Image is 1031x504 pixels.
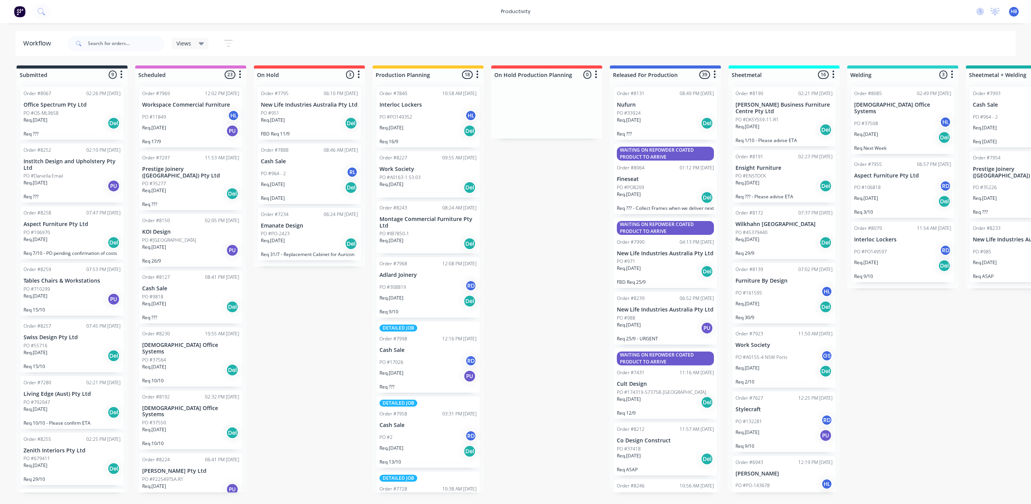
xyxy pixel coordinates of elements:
div: Order #819202:32 PM [DATE][DEMOGRAPHIC_DATA] Office SystemsPO #37550Req.[DATE]DelReq 10/10 [139,390,242,450]
p: Req 3/10 [854,209,951,215]
div: Order #784010:58 AM [DATE]Interloc LockersPO #PO149352HLReq.[DATE]DelReq 16/9 [376,87,480,147]
div: Order #8139 [735,266,763,273]
div: Order #8067 [24,90,51,97]
p: Wilkhahn [GEOGRAPHIC_DATA] [735,221,833,228]
div: Del [226,301,238,313]
p: PO #988 [617,315,635,321]
p: Req. [DATE] [735,365,759,372]
div: Del [819,180,832,192]
p: Req. [DATE] [142,363,166,370]
p: Req 30/9 [735,315,833,320]
div: Del [345,181,357,194]
p: Office Spectrum Pty Ltd [24,102,121,108]
p: Req. [DATE] [24,406,47,413]
p: Interloc Lockers [379,102,477,108]
div: 07:02 PM [DATE] [798,266,833,273]
p: Req. [DATE] [379,124,403,131]
div: Order #8192 [142,393,170,400]
div: 09:55 AM [DATE] [442,154,477,161]
div: 06:57 PM [DATE] [917,161,951,168]
p: PO #951 [261,110,279,117]
div: 08:41 PM [DATE] [205,274,239,281]
div: Order #8085 [854,90,882,97]
div: Order #813907:02 PM [DATE]Furniture By DesignPO #161595HLReq.[DATE]DelReq 30/9 [732,263,836,323]
p: Req. [DATE] [142,244,166,251]
p: Req 12/9 [617,410,714,416]
div: Del [463,125,476,137]
div: Del [938,260,950,272]
p: PO #308819 [379,284,406,291]
p: Req. [DATE] [617,396,641,403]
div: Order #823010:55 AM [DATE][DEMOGRAPHIC_DATA] Office SystemsPO #37564Req.[DATE]DelReq 10/10 [139,327,242,387]
div: 11:53 AM [DATE] [205,154,239,161]
p: Req. [DATE] [379,295,403,301]
p: Req 17/9 [142,139,239,144]
p: Ensight Furniture [735,165,833,171]
div: PU [107,180,120,192]
p: Req. [DATE] [735,123,759,130]
p: Req. [DATE] [735,179,759,186]
div: Order #8233 [973,225,1001,232]
div: 12:08 PM [DATE] [442,260,477,267]
div: Order #8150 [142,217,170,224]
div: 07:45 PM [DATE] [86,323,121,330]
div: Del [107,117,120,129]
div: 02:21 PM [DATE] [86,379,121,386]
p: Req. [DATE] [24,293,47,300]
p: Req. [DATE] [854,195,878,202]
p: Cash Sale [261,158,358,165]
div: Order #807911:54 AM [DATE]Interloc LockersPO #PO149597RDReq.[DATE]DelReq 9/10 [851,222,954,282]
p: Req ??? [142,315,239,320]
div: DETAILED JOB [379,325,417,332]
div: PU [701,322,713,334]
p: [DEMOGRAPHIC_DATA] Office Systems [142,342,239,355]
div: WAITING ON REPOWDER COATED PRODUCT TO ARRIVE [617,147,714,161]
p: Cult Design [617,381,714,387]
div: Del [107,406,120,419]
p: Swiss Design Pty Ltd [24,334,121,341]
p: Req. [DATE] [261,181,285,188]
p: Emanate Design [261,223,358,229]
div: 11:50 AM [DATE] [798,330,833,337]
div: Order #7990 [617,239,645,246]
div: Order #728002:21 PM [DATE]Living Edge (Aust) Pty LtdPO #792047Req.[DATE]DelReq 10/10 - Please con... [20,376,124,429]
p: Req 15/10 [24,363,121,369]
div: PU [463,370,476,382]
div: Order #788808:46 AM [DATE]Cash SalePO #964 - 2RLReq.[DATE]DelReq [DATE] [258,144,361,204]
div: Order #825707:45 PM [DATE]Swiss Design Pty LtdPO #55716Req.[DATE]DelReq 15/10 [20,320,124,372]
p: PO #A0163-1 S3.03 [379,174,421,181]
div: 07:47 PM [DATE] [86,209,121,216]
div: 02:05 PM [DATE] [205,217,239,224]
div: HL [465,110,477,121]
p: Req 9/10 [379,309,477,315]
span: Views [176,39,191,47]
p: Req. [DATE] [142,124,166,131]
p: PO #35277 [142,180,166,187]
p: Req. [DATE] [973,124,997,131]
p: Req. [DATE] [617,117,641,124]
p: Req. [DATE] [735,300,759,307]
div: Order #7297 [142,154,170,161]
p: Req 25/9 - URGENT [617,336,714,342]
div: Order #825907:53 PM [DATE]Tables Chairs & WorkstationsPO #710299Req.[DATE]PUReq 15/10 [20,263,124,316]
div: Del [938,195,950,208]
div: Del [819,301,832,313]
div: RD [940,180,951,192]
div: Order #7840 [379,90,407,97]
p: FBD Req 25/9 [617,279,714,285]
div: Order #825202:10 PM [DATE]Institch Design and Upholstery Pty LtdPO #Daniella EmailReq.[DATE]PUReq... [20,144,124,203]
div: Order #779506:10 PM [DATE]New Life Industries Australia Pty LtdPO #951Req.[DATE]DelFBD Req 11/9 [258,87,361,140]
p: Req. [DATE] [142,300,166,307]
div: Del [701,191,713,204]
p: PO #971 [617,258,635,265]
p: PO #964 - 2 [261,170,286,177]
div: HL [821,286,833,297]
p: Adlard Joinery [379,272,477,278]
div: Order #795506:57 PM [DATE]Aspect Furniture Pty LtdPO #106818RDReq.[DATE]DelReq 3/10 [851,158,954,218]
div: PU [226,125,238,137]
div: 02:23 PM [DATE] [798,153,833,160]
p: Req 15/10 [24,307,121,313]
div: 04:13 PM [DATE] [680,239,714,246]
p: PO #17026 [379,359,403,366]
div: Order #7923 [735,330,763,337]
